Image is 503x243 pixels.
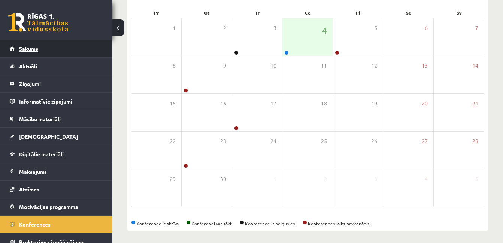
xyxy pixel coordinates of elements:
[131,7,182,18] div: Pr
[19,133,78,140] span: [DEMOGRAPHIC_DATA]
[371,62,377,70] span: 12
[19,93,103,110] legend: Informatīvie ziņojumi
[220,175,226,183] span: 30
[182,7,232,18] div: Ot
[19,203,78,210] span: Motivācijas programma
[170,175,176,183] span: 29
[10,163,103,180] a: Maksājumi
[374,175,377,183] span: 3
[8,13,68,32] a: Rīgas 1. Tālmācības vidusskola
[371,99,377,108] span: 19
[170,99,176,108] span: 15
[131,220,484,227] div: Konference ir aktīva Konferenci var sākt Konference ir beigusies Konferences laiks nav atnācis
[270,99,276,108] span: 17
[282,7,333,18] div: Ce
[232,7,282,18] div: Tr
[270,62,276,70] span: 10
[273,175,276,183] span: 1
[472,99,478,108] span: 21
[19,63,37,70] span: Aktuāli
[422,62,428,70] span: 13
[321,137,327,145] span: 25
[10,198,103,215] a: Motivācijas programma
[475,24,478,32] span: 7
[371,137,377,145] span: 26
[170,137,176,145] span: 22
[324,175,327,183] span: 2
[10,93,103,110] a: Informatīvie ziņojumi
[173,62,176,70] span: 8
[19,75,103,92] legend: Ziņojumi
[10,58,103,75] a: Aktuāli
[19,186,39,193] span: Atzīmes
[19,45,38,52] span: Sākums
[374,24,377,32] span: 5
[472,62,478,70] span: 14
[422,99,428,108] span: 20
[223,24,226,32] span: 2
[223,62,226,70] span: 9
[10,181,103,198] a: Atzīmes
[10,145,103,163] a: Digitālie materiāli
[19,163,103,180] legend: Maksājumi
[475,175,478,183] span: 5
[321,99,327,108] span: 18
[10,110,103,127] a: Mācību materiāli
[434,7,484,18] div: Sv
[10,40,103,57] a: Sākums
[322,24,327,37] span: 4
[273,24,276,32] span: 3
[472,137,478,145] span: 28
[10,128,103,145] a: [DEMOGRAPHIC_DATA]
[270,137,276,145] span: 24
[10,216,103,233] a: Konferences
[220,137,226,145] span: 23
[220,99,226,108] span: 16
[19,221,51,228] span: Konferences
[10,75,103,92] a: Ziņojumi
[425,24,428,32] span: 6
[425,175,428,183] span: 4
[384,7,434,18] div: Se
[19,151,64,157] span: Digitālie materiāli
[422,137,428,145] span: 27
[173,24,176,32] span: 1
[333,7,384,18] div: Pi
[321,62,327,70] span: 11
[19,116,61,122] span: Mācību materiāli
